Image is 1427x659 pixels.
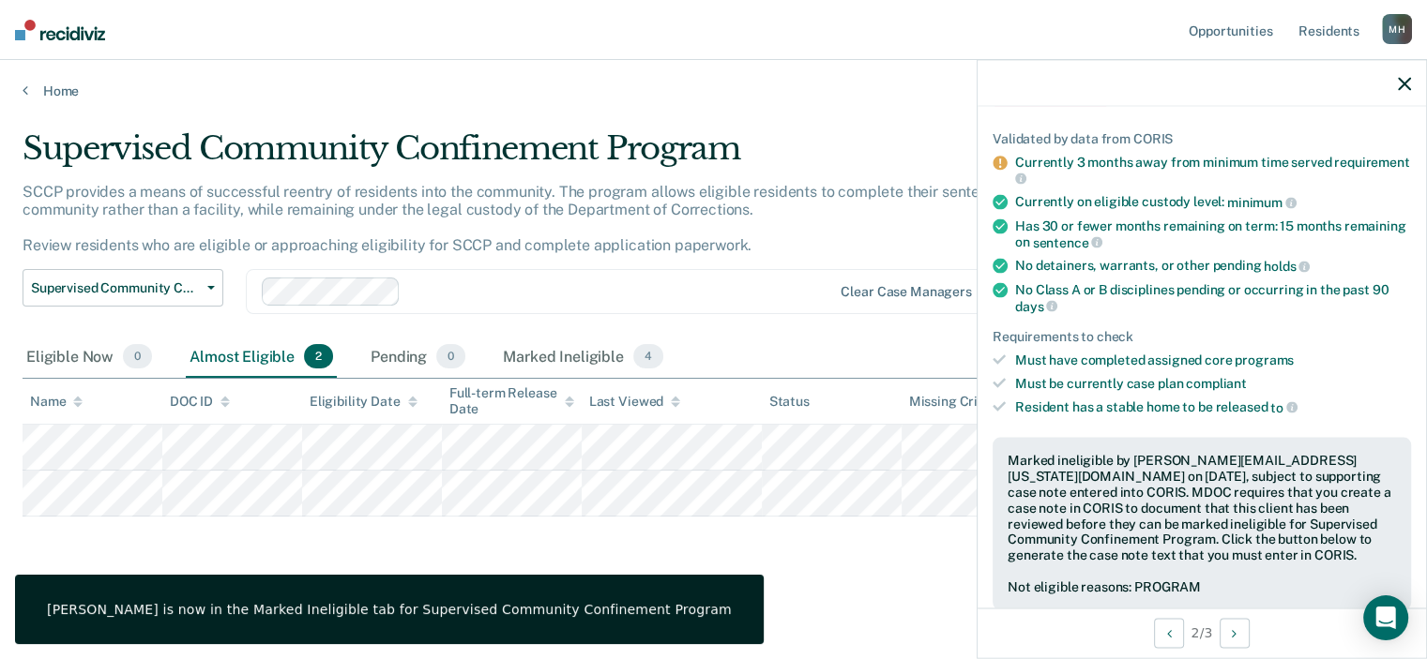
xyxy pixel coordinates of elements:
[993,131,1411,147] div: Validated by data from CORIS
[1015,155,1411,187] div: Currently 3 months away from minimum time served requirement
[186,337,337,378] div: Almost Eligible
[15,20,105,40] img: Recidiviz
[769,394,810,410] div: Status
[31,280,200,296] span: Supervised Community Confinement Program
[170,394,230,410] div: DOC ID
[1015,194,1411,211] div: Currently on eligible custody level:
[1382,14,1412,44] div: M H
[1235,352,1294,367] span: programs
[1363,595,1408,640] div: Open Intercom Messenger
[304,344,333,368] span: 2
[367,337,469,378] div: Pending
[499,337,667,378] div: Marked Ineligible
[23,337,156,378] div: Eligible Now
[1220,618,1250,648] button: Next Opportunity
[1015,298,1057,313] span: days
[47,601,732,618] div: [PERSON_NAME] is now in the Marked Ineligible tab for Supervised Community Confinement Program
[909,394,1008,410] div: Missing Criteria
[1015,398,1411,415] div: Resident has a stable home to be released
[1264,259,1310,274] span: holds
[589,394,680,410] div: Last Viewed
[23,129,1093,183] div: Supervised Community Confinement Program
[1186,376,1247,391] span: compliant
[1015,258,1411,275] div: No detainers, warrants, or other pending
[1270,399,1298,414] span: to
[310,394,417,410] div: Eligibility Date
[23,183,1045,255] p: SCCP provides a means of successful reentry of residents into the community. The program allows e...
[449,385,574,417] div: Full-term Release Date
[1015,218,1411,250] div: Has 30 or fewer months remaining on term: 15 months remaining on
[993,329,1411,345] div: Requirements to check
[1227,195,1297,210] span: minimum
[1015,282,1411,314] div: No Class A or B disciplines pending or occurring in the past 90
[978,607,1426,657] div: 2 / 3
[123,344,152,368] span: 0
[841,284,971,300] div: Clear case managers
[1015,376,1411,392] div: Must be currently case plan
[1015,352,1411,368] div: Must have completed assigned core
[1008,578,1396,594] div: Not eligible reasons: PROGRAM
[1033,234,1103,249] span: sentence
[30,394,83,410] div: Name
[1008,453,1396,563] div: Marked ineligible by [PERSON_NAME][EMAIL_ADDRESS][US_STATE][DOMAIN_NAME] on [DATE], subject to su...
[1154,618,1184,648] button: Previous Opportunity
[633,344,663,368] span: 4
[23,82,1404,99] a: Home
[436,344,465,368] span: 0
